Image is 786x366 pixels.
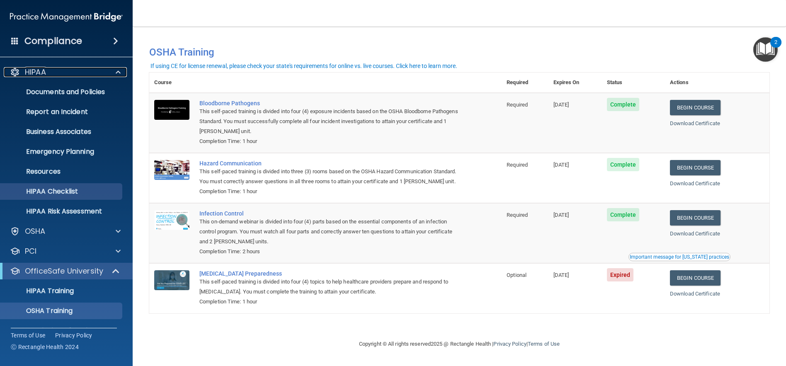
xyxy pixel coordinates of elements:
p: HIPAA Checklist [5,187,119,196]
a: HIPAA [10,67,121,77]
button: Read this if you are a dental practitioner in the state of CA [628,253,730,261]
a: PCI [10,246,121,256]
p: OSHA [25,226,46,236]
span: Required [507,212,528,218]
a: Bloodborne Pathogens [199,100,460,107]
a: Download Certificate [670,230,720,237]
a: Privacy Policy [55,331,92,339]
h4: Compliance [24,35,82,47]
span: [DATE] [553,272,569,278]
div: Completion Time: 1 hour [199,297,460,307]
div: Copyright © All rights reserved 2025 @ Rectangle Health | | [308,331,611,357]
span: Required [507,102,528,108]
a: Begin Course [670,270,720,286]
a: Infection Control [199,210,460,217]
a: OSHA [10,226,121,236]
th: Required [502,73,548,93]
th: Status [602,73,665,93]
span: Optional [507,272,526,278]
a: Terms of Use [11,331,45,339]
div: This self-paced training is divided into three (3) rooms based on the OSHA Hazard Communication S... [199,167,460,187]
p: OSHA Training [5,307,73,315]
div: Completion Time: 2 hours [199,247,460,257]
span: Complete [607,158,640,171]
p: OfficeSafe University [25,266,103,276]
p: HIPAA [25,67,46,77]
a: Begin Course [670,160,720,175]
button: Open Resource Center, 2 new notifications [753,37,778,62]
span: Ⓒ Rectangle Health 2024 [11,343,79,351]
a: Begin Course [670,100,720,115]
h4: OSHA Training [149,46,769,58]
img: PMB logo [10,9,123,25]
span: [DATE] [553,102,569,108]
a: Download Certificate [670,120,720,126]
th: Actions [665,73,769,93]
div: This self-paced training is divided into four (4) exposure incidents based on the OSHA Bloodborne... [199,107,460,136]
div: Completion Time: 1 hour [199,187,460,196]
a: Privacy Policy [493,341,526,347]
div: Completion Time: 1 hour [199,136,460,146]
span: Complete [607,98,640,111]
p: HIPAA Risk Assessment [5,207,119,216]
p: Emergency Planning [5,148,119,156]
div: This on-demand webinar is divided into four (4) parts based on the essential components of an inf... [199,217,460,247]
th: Course [149,73,194,93]
a: Download Certificate [670,180,720,187]
p: Documents and Policies [5,88,119,96]
p: Resources [5,167,119,176]
button: If using CE for license renewal, please check your state's requirements for online vs. live cours... [149,62,458,70]
p: Report an Incident [5,108,119,116]
span: Required [507,162,528,168]
span: Complete [607,208,640,221]
p: HIPAA Training [5,287,74,295]
a: Download Certificate [670,291,720,297]
a: [MEDICAL_DATA] Preparedness [199,270,460,277]
p: PCI [25,246,36,256]
p: Continuing Education [5,327,119,335]
a: OfficeSafe University [10,266,120,276]
div: If using CE for license renewal, please check your state's requirements for online vs. live cours... [150,63,457,69]
a: Hazard Communication [199,160,460,167]
a: Terms of Use [528,341,560,347]
a: Begin Course [670,210,720,225]
th: Expires On [548,73,602,93]
div: Important message for [US_STATE] practices [630,255,729,259]
span: [DATE] [553,162,569,168]
div: 2 [774,42,777,53]
p: Business Associates [5,128,119,136]
span: Expired [607,268,634,281]
div: This self-paced training is divided into four (4) topics to help healthcare providers prepare and... [199,277,460,297]
span: [DATE] [553,212,569,218]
